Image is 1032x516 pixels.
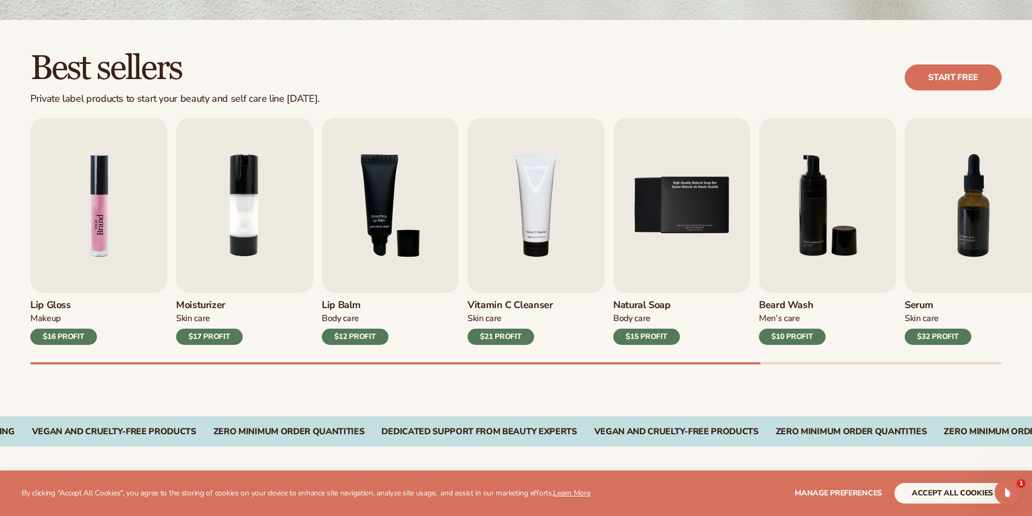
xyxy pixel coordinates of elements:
div: Zero Minimum Order QuantitieS [776,427,927,437]
div: ZERO MINIMUM ORDER QUANTITIES [213,427,365,437]
a: Learn More [553,488,590,498]
img: Shopify Image 5 [30,118,167,293]
div: DEDICATED SUPPORT FROM BEAUTY EXPERTS [381,427,576,437]
button: accept all cookies [894,483,1010,504]
a: 1 / 9 [30,118,167,345]
div: $21 PROFIT [468,329,534,345]
div: $17 PROFIT [176,329,243,345]
div: Makeup [30,313,97,324]
a: 4 / 9 [468,118,605,345]
a: 5 / 9 [613,118,750,345]
div: $32 PROFIT [905,329,971,345]
a: 2 / 9 [176,118,313,345]
h3: Natural Soap [613,299,680,311]
div: Men’s Care [759,313,826,324]
a: 6 / 9 [759,118,896,345]
h3: Moisturizer [176,299,243,311]
a: Start free [905,64,1002,90]
h2: Best sellers [30,50,320,87]
a: 3 / 9 [322,118,459,345]
div: Skin Care [176,313,243,324]
div: Private label products to start your beauty and self care line [DATE]. [30,93,320,105]
div: Vegan and Cruelty-Free Products [594,427,758,437]
div: Body Care [613,313,680,324]
div: $16 PROFIT [30,329,97,345]
div: Skin Care [468,313,553,324]
h3: Lip Balm [322,299,388,311]
button: Manage preferences [795,483,882,504]
h3: Vitamin C Cleanser [468,299,553,311]
h3: Beard Wash [759,299,826,311]
div: $12 PROFIT [322,329,388,345]
iframe: Intercom live chat [995,479,1021,505]
div: $10 PROFIT [759,329,826,345]
div: Body Care [322,313,388,324]
div: Skin Care [905,313,971,324]
div: VEGAN AND CRUELTY-FREE PRODUCTS [32,427,196,437]
h3: Lip Gloss [30,299,97,311]
p: By clicking "Accept All Cookies", you agree to the storing of cookies on your device to enhance s... [22,489,590,498]
span: 1 [1017,479,1025,488]
h3: Serum [905,299,971,311]
span: Manage preferences [795,488,882,498]
div: $15 PROFIT [613,329,680,345]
